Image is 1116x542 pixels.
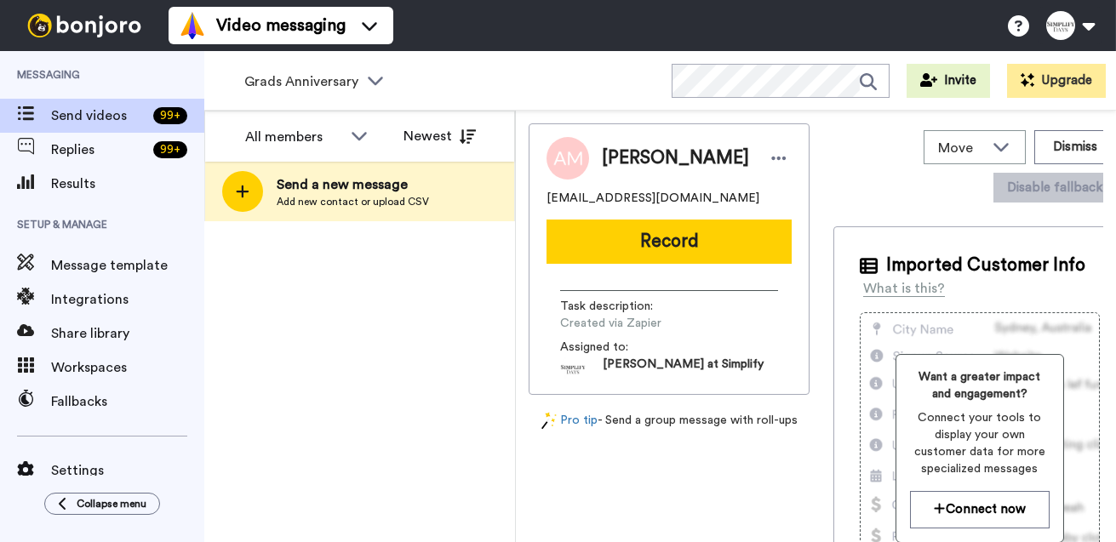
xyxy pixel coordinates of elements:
[51,106,146,126] span: Send videos
[245,127,342,147] div: All members
[51,289,204,310] span: Integrations
[560,339,679,356] span: Assigned to:
[51,391,204,412] span: Fallbacks
[51,140,146,160] span: Replies
[560,356,586,381] img: d68a98d3-f47b-4afc-a0d4-3a8438d4301f-1535983152.jpg
[391,119,489,153] button: Newest
[1034,130,1116,164] button: Dismiss
[541,412,598,430] a: Pro tip
[277,195,429,208] span: Add new contact or upload CSV
[51,174,204,194] span: Results
[153,141,187,158] div: 99 +
[277,174,429,195] span: Send a new message
[44,493,160,515] button: Collapse menu
[51,323,204,344] span: Share library
[910,368,1050,402] span: Want a greater impact and engagement?
[886,253,1085,278] span: Imported Customer Info
[938,138,984,158] span: Move
[51,460,204,481] span: Settings
[244,71,358,92] span: Grads Anniversary
[993,173,1116,203] button: Disable fallback
[602,145,749,171] span: [PERSON_NAME]
[603,356,764,381] span: [PERSON_NAME] at Simplify
[910,491,1050,528] button: Connect now
[547,137,589,180] img: Image of Amy McCauley
[77,497,146,511] span: Collapse menu
[216,14,346,37] span: Video messaging
[1007,64,1106,98] button: Upgrade
[910,409,1050,477] span: Connect your tools to display your own customer data for more specialized messages
[51,357,204,378] span: Workspaces
[907,64,990,98] button: Invite
[560,298,679,315] span: Task description :
[153,107,187,124] div: 99 +
[547,220,792,264] button: Record
[51,255,204,276] span: Message template
[547,190,759,207] span: [EMAIL_ADDRESS][DOMAIN_NAME]
[541,412,557,430] img: magic-wand.svg
[529,412,810,430] div: - Send a group message with roll-ups
[179,12,206,39] img: vm-color.svg
[560,315,722,332] span: Created via Zapier
[20,14,148,37] img: bj-logo-header-white.svg
[863,278,945,299] div: What is this?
